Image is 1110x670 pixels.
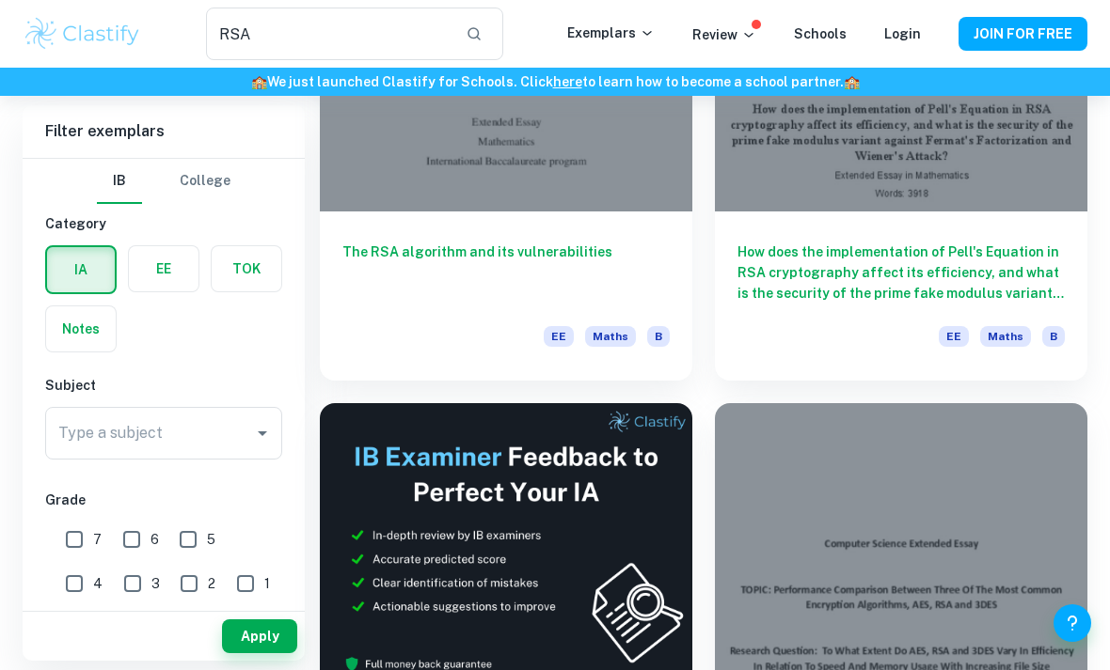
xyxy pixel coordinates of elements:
[1042,326,1065,347] span: B
[212,246,281,291] button: TOK
[45,375,282,396] h6: Subject
[23,15,142,53] img: Clastify logo
[737,242,1065,304] h6: How does the implementation of Pell's Equation in RSA cryptography affect its efficiency, and wha...
[45,490,282,510] h6: Grade
[206,8,451,60] input: Search for any exemplars...
[1054,604,1091,642] button: Help and Feedback
[959,17,1087,51] button: JOIN FOR FREE
[692,24,756,45] p: Review
[45,213,282,234] h6: Category
[97,159,230,204] div: Filter type choice
[151,573,160,594] span: 3
[46,306,116,351] button: Notes
[129,246,198,291] button: EE
[249,420,276,446] button: Open
[97,159,142,204] button: IB
[553,74,582,89] a: here
[647,326,670,347] span: B
[151,529,159,550] span: 6
[222,619,297,653] button: Apply
[93,529,102,550] span: 7
[47,247,115,292] button: IA
[23,105,305,158] h6: Filter exemplars
[939,326,969,347] span: EE
[264,573,270,594] span: 1
[207,529,215,550] span: 5
[544,326,574,347] span: EE
[93,573,103,594] span: 4
[884,26,921,41] a: Login
[844,74,860,89] span: 🏫
[980,326,1031,347] span: Maths
[251,74,267,89] span: 🏫
[794,26,847,41] a: Schools
[342,242,670,304] h6: The RSA algorithm and its vulnerabilities
[180,159,230,204] button: College
[208,573,215,594] span: 2
[585,326,636,347] span: Maths
[4,71,1106,92] h6: We just launched Clastify for Schools. Click to learn how to become a school partner.
[567,23,655,43] p: Exemplars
